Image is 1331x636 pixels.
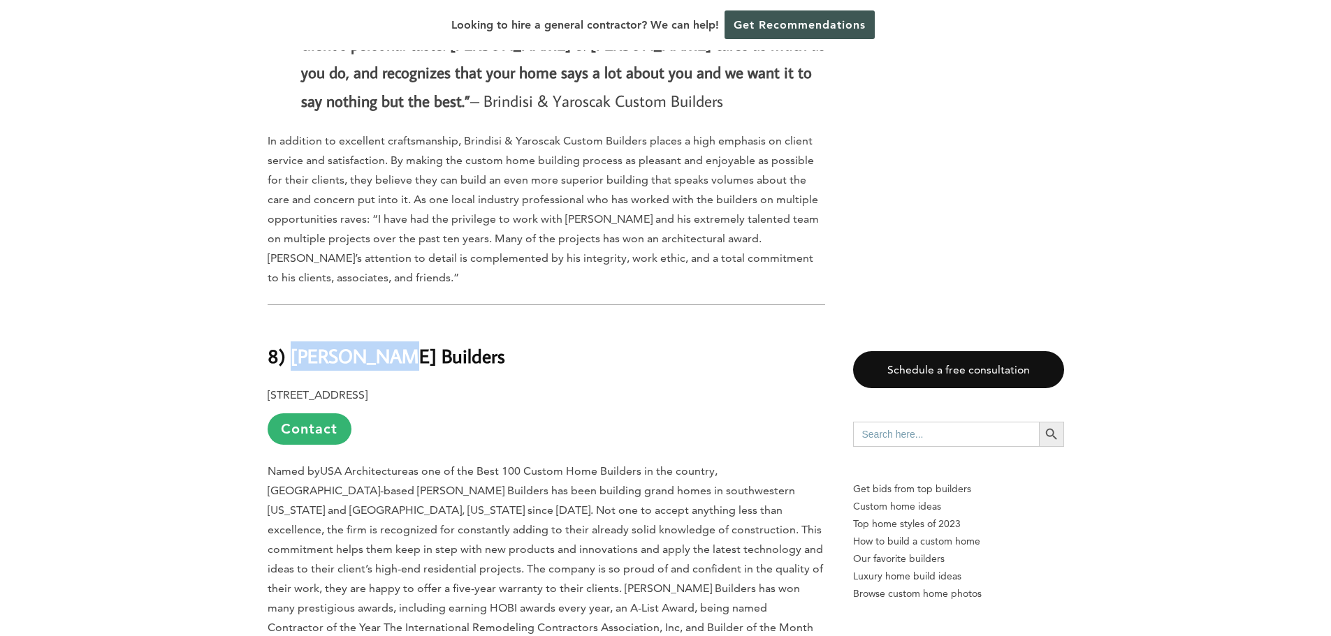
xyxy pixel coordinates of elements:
[320,464,408,478] span: USA Architecture
[470,90,723,111] span: – Brindisi & Yaroscak Custom Builders
[268,385,825,445] p: [STREET_ADDRESS]
[1044,427,1059,442] svg: Search
[268,343,505,368] b: 8) [PERSON_NAME] Builders
[853,533,1064,550] a: How to build a custom home
[853,498,1064,515] a: Custom home ideas
[853,550,1064,568] a: Our favorite builders
[853,480,1064,498] p: Get bids from top builders
[268,464,320,478] span: Named by
[853,568,1064,585] a: Luxury home build ideas
[853,585,1064,602] a: Browse custom home photos
[268,413,351,445] a: Contact
[853,422,1039,447] input: Search here...
[725,10,875,39] a: Get Recommendations
[268,134,819,284] span: In addition to excellent craftsmanship, Brindisi & Yaroscak Custom Builders places a high emphasi...
[853,351,1064,388] a: Schedule a free consultation
[853,515,1064,533] a: Top home styles of 2023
